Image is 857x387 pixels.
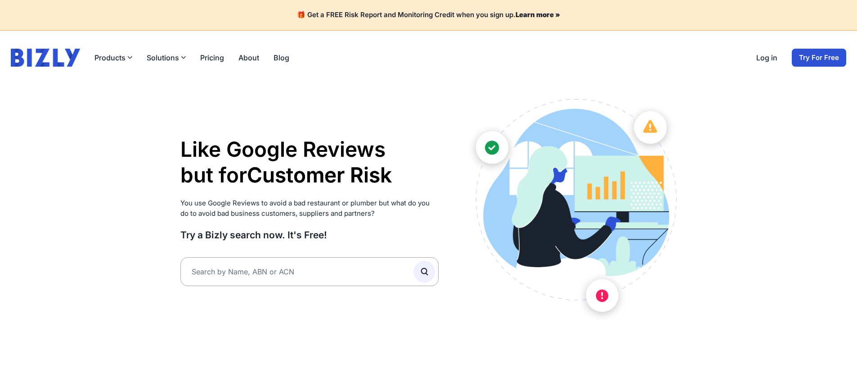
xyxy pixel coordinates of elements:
button: Products [94,52,132,63]
li: Customer Risk [247,162,392,188]
li: Supplier Risk [247,188,392,214]
h3: Try a Bizly search now. It's Free! [180,229,439,241]
input: Search by Name, ABN or ACN [180,257,439,286]
a: About [238,52,259,63]
a: Learn more » [516,10,560,19]
h4: 🎁 Get a FREE Risk Report and Monitoring Credit when you sign up. [11,11,846,19]
a: Blog [274,52,289,63]
a: Pricing [200,52,224,63]
a: Log in [756,52,777,63]
a: Try For Free [792,49,846,67]
h1: Like Google Reviews but for [180,137,439,188]
p: You use Google Reviews to avoid a bad restaurant or plumber but what do you do to avoid bad busin... [180,198,439,219]
button: Solutions [147,52,186,63]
